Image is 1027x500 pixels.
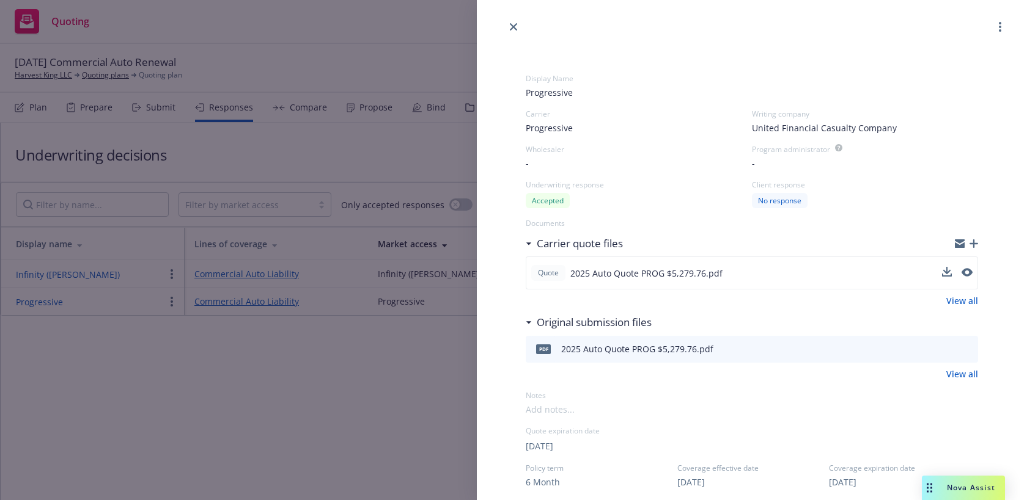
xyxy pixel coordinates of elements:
[752,157,755,170] span: -
[526,73,978,84] div: Display Name
[752,144,830,154] div: Program administrator
[943,342,952,357] button: download file
[677,476,705,488] button: [DATE]
[526,193,570,208] div: Accepted
[946,294,978,307] a: View all
[962,268,973,277] button: preview file
[922,476,1005,500] button: Nova Assist
[829,463,978,473] span: Coverage expiration date
[526,121,573,134] span: Progressive
[526,236,623,252] div: Carrier quote files
[752,179,978,190] div: Client response
[962,266,973,280] button: preview file
[752,109,978,119] div: Writing company
[946,368,978,380] a: View all
[526,157,529,170] span: -
[537,314,652,330] h3: Original submission files
[526,109,752,119] div: Carrier
[537,236,623,252] h3: Carrier quote files
[526,179,752,190] div: Underwriting response
[526,218,978,228] div: Documents
[942,266,952,280] button: download file
[526,314,652,330] div: Original submission files
[526,144,752,154] div: Wholesaler
[942,267,952,277] button: download file
[526,440,553,452] button: [DATE]
[506,20,521,34] a: close
[561,342,713,355] div: 2025 Auto Quote PROG $5,279.76.pdf
[526,86,978,99] span: Progressive
[752,121,897,134] span: United Financial Casualty Company
[536,267,561,278] span: Quote
[677,463,826,473] span: Coverage effective date
[536,344,551,353] span: pdf
[526,463,675,473] span: Policy term
[947,482,995,493] span: Nova Assist
[526,426,978,436] div: Quote expiration date
[526,476,560,488] button: 6 Month
[526,390,978,400] div: Notes
[922,476,937,500] div: Drag to move
[752,193,808,208] div: No response
[570,267,723,280] span: 2025 Auto Quote PROG $5,279.76.pdf
[829,476,856,488] button: [DATE]
[962,342,973,357] button: preview file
